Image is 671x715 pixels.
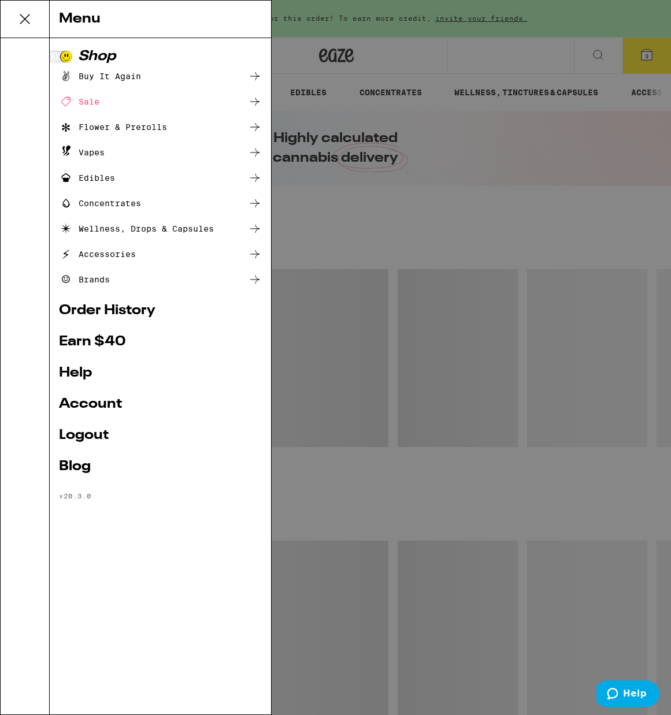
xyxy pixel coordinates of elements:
[59,366,262,380] a: Help
[50,1,271,38] div: Menu
[59,171,115,185] div: Edibles
[59,222,214,236] div: Wellness, Drops & Capsules
[59,50,262,64] a: Shop
[59,69,141,83] div: Buy It Again
[59,335,262,349] a: Earn $ 40
[59,247,136,261] div: Accessories
[53,37,268,66] div: Give $30, Get $40!
[59,429,262,442] a: Logout
[59,146,262,159] a: Vapes
[59,492,91,500] span: v 20.3.0
[59,95,262,109] a: Sale
[54,65,195,94] div: Refer a friend with [PERSON_NAME]
[6,14,40,48] img: smile_yellow.png
[59,222,262,236] a: Wellness, Drops & Capsules
[59,171,262,185] a: Edibles
[421,1,483,46] img: Vector.png
[59,304,262,318] a: Order History
[43,91,55,103] img: star.png
[301,42,449,77] button: Redirect to URL
[596,680,659,709] iframe: Opens a widget where you can find more information
[59,120,167,134] div: Flower & Prerolls
[59,460,262,474] a: Blog
[59,397,262,411] a: Account
[59,273,262,286] a: Brands
[59,69,262,83] a: Buy It Again
[59,120,262,134] a: Flower & Prerolls
[59,247,262,261] a: Accessories
[417,98,430,111] img: 81f27c5c-57f6-44aa-9514-2feda04d171f.png
[59,95,99,109] div: Sale
[59,196,141,210] div: Concentrates
[59,196,262,210] a: Concentrates
[59,146,105,159] div: Vapes
[59,273,110,286] div: Brands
